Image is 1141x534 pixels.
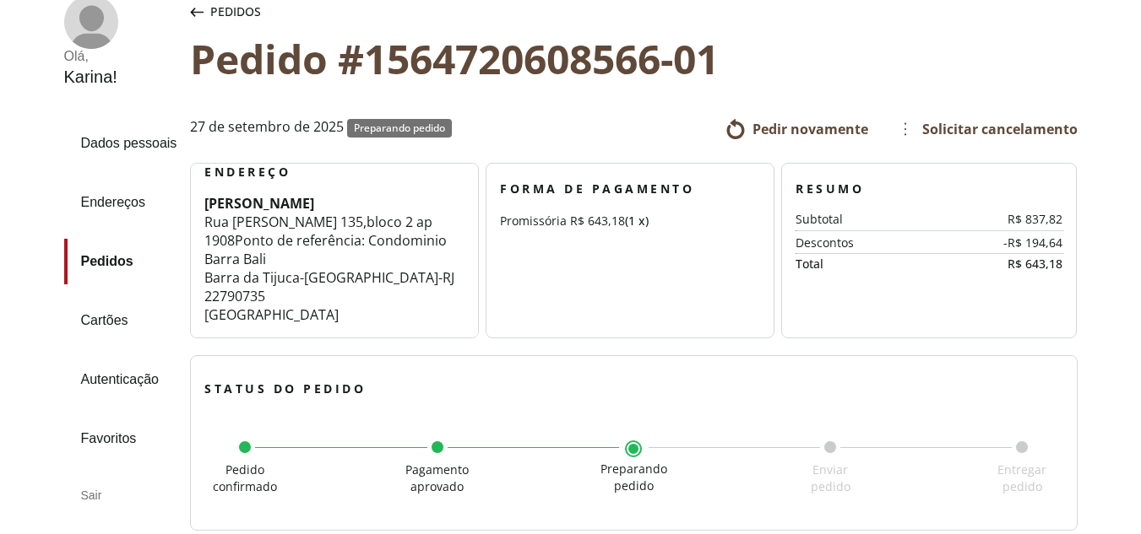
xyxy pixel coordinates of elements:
[204,287,265,305] span: 22790735
[64,416,177,461] a: Favoritos
[895,116,1078,143] a: Solicitar cancelamento
[405,461,469,494] span: Pagamento aprovado
[625,213,649,229] span: (1 x)
[956,213,1062,226] div: R$ 837,82
[190,119,344,138] span: 27 de setembro de 2025
[204,380,366,396] span: Status do pedido
[796,236,956,250] div: Descontos
[204,213,337,231] span: Rua [PERSON_NAME]
[443,268,454,287] span: RJ
[500,181,760,197] h3: Forma de Pagamento
[725,119,868,139] a: Pedir novamente
[64,180,177,225] a: Endereços
[204,305,339,324] span: [GEOGRAPHIC_DATA]
[210,3,261,20] span: Pedidos
[64,239,177,284] a: Pedidos
[213,461,277,494] span: Pedido confirmado
[600,461,667,494] span: Preparando pedido
[300,268,304,287] span: -
[64,49,117,64] div: Olá ,
[204,213,447,268] span: bloco 2 ap 1908Ponto de referência: Condominio Barra Bali
[956,236,1062,250] div: -R$ 194,64
[204,164,465,181] h3: Endereço
[354,121,445,135] span: Preparando pedido
[753,120,868,138] span: Pedir novamente
[304,268,438,287] span: [GEOGRAPHIC_DATA]
[363,213,367,231] span: ,
[997,461,1046,494] span: Entregar pedido
[204,268,300,287] span: Barra da Tijuca
[64,357,177,402] a: Autenticação
[64,475,177,515] div: Sair
[796,181,1062,197] h3: Resumo
[796,257,929,271] div: Total
[438,268,443,287] span: -
[64,298,177,343] a: Cartões
[929,257,1062,271] div: R$ 643,18
[796,213,956,226] div: Subtotal
[340,213,363,231] span: 135
[500,212,760,229] div: Promissória
[570,213,625,229] span: R$ 643,18
[811,461,850,494] span: Enviar pedido
[204,194,314,213] strong: [PERSON_NAME]
[64,67,117,87] div: Karina !
[64,121,177,166] a: Dados pessoais
[190,35,1077,82] div: Pedido #1564720608566-01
